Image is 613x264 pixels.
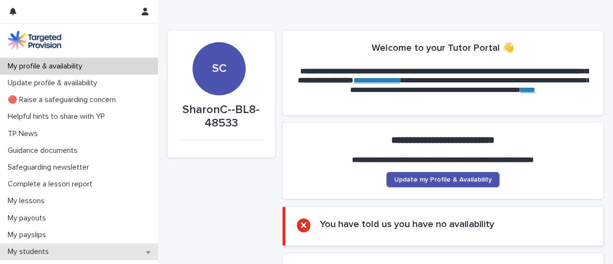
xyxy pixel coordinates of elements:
[4,62,90,71] p: My profile & availability
[4,163,97,172] p: Safeguarding newsletter
[193,9,246,75] div: SC
[372,42,514,54] h2: Welcome to your Tutor Portal 👋
[4,196,52,206] p: My lessons
[4,129,45,138] p: TP News
[386,172,499,187] a: Update my Profile & Availability
[4,214,54,223] p: My payouts
[4,230,54,240] p: My payslips
[179,103,263,131] p: SharonC--BL8-48533
[320,218,494,230] h2: You have told us you have no availability
[4,95,124,104] p: 🔴 Raise a safeguarding concern
[4,112,113,121] p: Helpful hints to share with YP
[8,31,61,50] img: M5nRWzHhSzIhMunXDL62
[4,146,85,155] p: Guidance documents
[394,176,492,183] span: Update my Profile & Availability
[4,180,100,189] p: Complete a lesson report
[4,247,57,256] p: My students
[4,79,105,88] p: Update profile & availability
